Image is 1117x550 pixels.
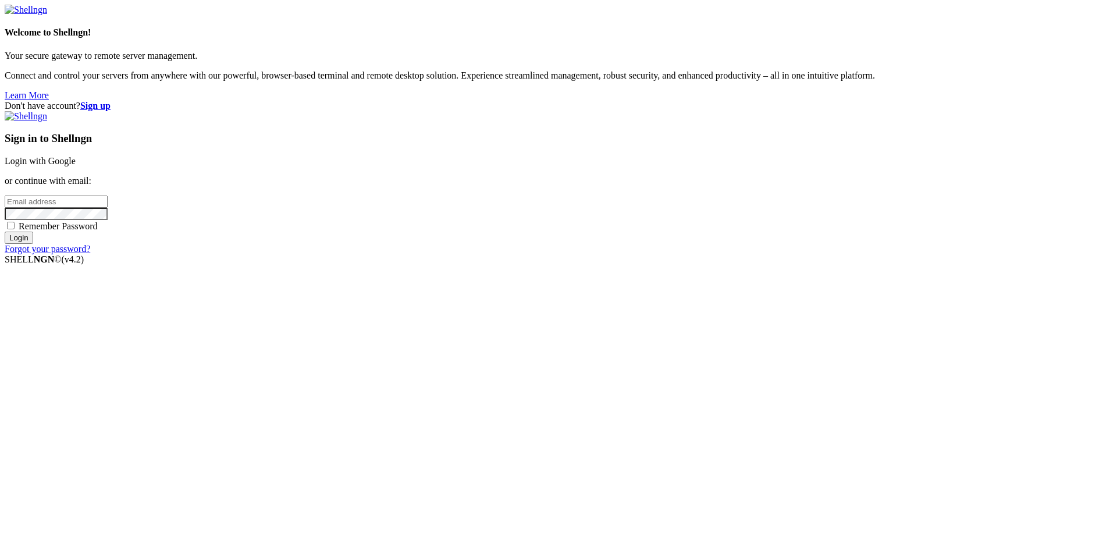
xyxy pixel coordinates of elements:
div: Don't have account? [5,101,1112,111]
p: Connect and control your servers from anywhere with our powerful, browser-based terminal and remo... [5,70,1112,81]
span: SHELL © [5,254,84,264]
input: Remember Password [7,222,15,229]
a: Learn More [5,90,49,100]
h4: Welcome to Shellngn! [5,27,1112,38]
span: 4.2.0 [62,254,84,264]
span: Remember Password [19,221,98,231]
input: Email address [5,196,108,208]
p: Your secure gateway to remote server management. [5,51,1112,61]
img: Shellngn [5,5,47,15]
b: NGN [34,254,55,264]
h3: Sign in to Shellngn [5,132,1112,145]
a: Forgot your password? [5,244,90,254]
input: Login [5,232,33,244]
img: Shellngn [5,111,47,122]
p: or continue with email: [5,176,1112,186]
a: Sign up [80,101,111,111]
a: Login with Google [5,156,76,166]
